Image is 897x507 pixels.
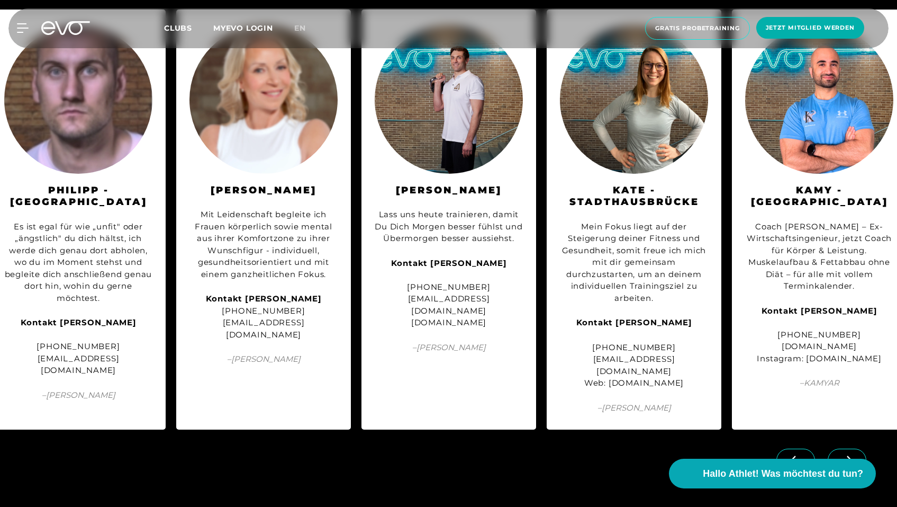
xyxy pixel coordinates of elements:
[745,25,893,174] img: KAMYAR
[560,221,708,305] div: Mein Fokus liegt auf der Steigerung deiner Fitness und Gesundheit, somit freue ich mich mit dir g...
[4,25,152,174] img: Philipp
[189,184,338,197] h3: [PERSON_NAME]
[669,459,876,488] button: Hallo Athlet! Was möchtest du tun?
[655,24,740,33] span: Gratis Probetraining
[560,25,708,174] img: Kate
[560,402,708,414] span: – [PERSON_NAME]
[189,209,338,280] div: Mit Leidenschaft begleite ich Frauen körperlich sowie mental aus ihrer Komfortzone zu ihrer Wunsc...
[189,293,338,341] div: [PHONE_NUMBER] [EMAIL_ADDRESS][DOMAIN_NAME]
[391,258,507,268] strong: Kontakt [PERSON_NAME]
[189,353,338,366] span: – [PERSON_NAME]
[745,305,893,365] div: [PHONE_NUMBER] [DOMAIN_NAME] Instagram: [DOMAIN_NAME]
[560,184,708,208] h3: KATE - STADTHAUSBRÜCKE
[766,23,855,32] span: Jetzt Mitglied werden
[294,22,319,34] a: en
[576,317,692,327] strong: Kontakt [PERSON_NAME]
[4,389,152,402] span: – [PERSON_NAME]
[4,317,152,377] div: [PHONE_NUMBER] [EMAIL_ADDRESS][DOMAIN_NAME]
[745,221,893,292] div: Coach [PERSON_NAME] – Ex-Wirtschaftsingenieur, jetzt Coach für Körper & Leistung. Muskelaufbau & ...
[753,17,867,40] a: Jetzt Mitglied werden
[375,184,523,197] h3: [PERSON_NAME]
[703,467,863,481] span: Hallo Athlet! Was möchtest du tun?
[21,317,137,327] strong: Kontakt [PERSON_NAME]
[213,23,273,33] a: MYEVO LOGIN
[375,342,523,354] span: – [PERSON_NAME]
[745,184,893,208] h3: Kamy - [GEOGRAPHIC_DATA]
[164,23,213,33] a: Clubs
[189,25,338,174] img: Christina
[206,293,322,304] strong: Kontakt [PERSON_NAME]
[762,306,877,316] strong: Kontakt [PERSON_NAME]
[164,23,192,33] span: Clubs
[642,17,753,40] a: Gratis Probetraining
[375,209,523,245] div: Lass uns heute trainieren, damit Du Dich Morgen besser fühlst und Übermorgen besser aussiehst.
[4,221,152,305] div: Es ist egal für wie „unfit" oder „ängstlich" du dich hältst, ich werde dich genau dort abholen, w...
[4,184,152,208] h3: Philipp - [GEOGRAPHIC_DATA]
[560,342,708,389] div: [PHONE_NUMBER] [EMAIL_ADDRESS][DOMAIN_NAME] Web: [DOMAIN_NAME]
[375,257,523,329] div: [PHONE_NUMBER] [EMAIL_ADDRESS][DOMAIN_NAME] [DOMAIN_NAME]
[294,23,306,33] span: en
[745,377,893,389] span: – KAMYAR
[375,25,523,174] img: Leonard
